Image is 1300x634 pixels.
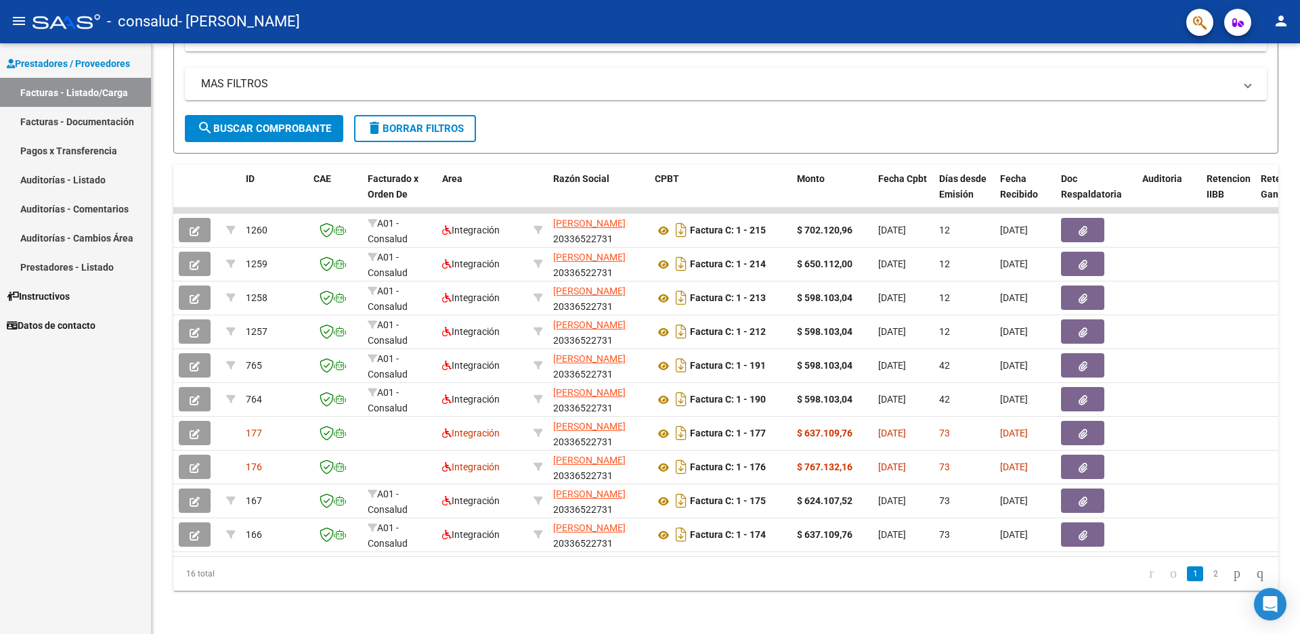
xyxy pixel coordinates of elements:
datatable-header-cell: Razón Social [548,164,649,224]
mat-icon: search [197,120,213,136]
strong: Factura C: 1 - 176 [690,462,766,473]
span: A01 - Consalud [368,489,408,515]
span: 177 [246,428,262,438]
a: go to next page [1228,566,1247,581]
span: [DATE] [1000,360,1028,371]
span: [DATE] [1000,225,1028,235]
mat-expansion-panel-header: MAS FILTROS [185,68,1267,100]
span: [DATE] [878,495,906,506]
strong: Factura C: 1 - 212 [690,327,766,338]
strong: Factura C: 1 - 190 [690,394,766,405]
span: 42 [939,360,950,371]
span: [DATE] [1000,461,1028,472]
span: Monto [797,173,825,184]
a: go to first page [1143,566,1160,581]
span: [DATE] [1000,292,1028,303]
strong: Factura C: 1 - 177 [690,428,766,439]
span: Integración [442,428,500,438]
datatable-header-cell: Area [437,164,528,224]
a: 1 [1187,566,1203,581]
datatable-header-cell: Auditoria [1137,164,1201,224]
button: Buscar Comprobante [185,115,343,142]
span: 12 [939,326,950,337]
strong: $ 598.103,04 [797,292,852,303]
span: [PERSON_NAME] [553,455,626,466]
span: A01 - Consalud [368,286,408,312]
span: 1258 [246,292,267,303]
span: 73 [939,461,950,472]
span: Integración [442,495,500,506]
datatable-header-cell: Monto [792,164,873,224]
span: A01 - Consalud [368,319,408,346]
span: Integración [442,326,500,337]
span: 765 [246,360,262,371]
i: Descargar documento [672,321,690,342]
span: 176 [246,461,262,472]
i: Descargar documento [672,253,690,275]
span: [DATE] [1000,258,1028,269]
span: A01 - Consalud [368,387,408,413]
span: [PERSON_NAME] [553,353,626,364]
i: Descargar documento [672,355,690,376]
mat-icon: person [1273,13,1289,29]
span: [DATE] [1000,326,1028,337]
strong: $ 637.109,76 [797,529,852,540]
li: page 2 [1205,562,1226,585]
span: Fecha Recibido [1000,173,1038,200]
strong: $ 624.107,52 [797,495,852,506]
datatable-header-cell: Facturado x Orden De [362,164,437,224]
span: [DATE] [1000,394,1028,405]
div: 20336522731 [553,250,644,278]
strong: Factura C: 1 - 174 [690,530,766,541]
i: Descargar documento [672,422,690,444]
span: [DATE] [878,394,906,405]
li: page 1 [1185,562,1205,585]
span: Integración [442,292,500,303]
strong: $ 598.103,04 [797,360,852,371]
span: CPBT [655,173,679,184]
strong: $ 650.112,00 [797,258,852,269]
strong: $ 598.103,04 [797,394,852,405]
span: 12 [939,225,950,235]
span: 167 [246,495,262,506]
span: 73 [939,529,950,540]
strong: Factura C: 1 - 215 [690,225,766,236]
span: [DATE] [878,360,906,371]
span: 1259 [246,258,267,269]
span: 42 [939,394,950,405]
datatable-header-cell: Retencion IIBB [1201,164,1255,224]
span: Días desde Emisión [939,173,987,200]
span: Integración [442,258,500,269]
span: [DATE] [878,225,906,235]
datatable-header-cell: Doc Respaldatoria [1056,164,1137,224]
span: CAE [313,173,331,184]
datatable-header-cell: Fecha Recibido [995,164,1056,224]
span: Auditoria [1142,173,1182,184]
span: 73 [939,428,950,438]
span: 166 [246,529,262,540]
span: [DATE] [1000,529,1028,540]
span: Integración [442,529,500,540]
div: 20336522731 [553,419,644,447]
span: Borrar Filtros [366,122,464,135]
span: Razón Social [553,173,609,184]
span: [PERSON_NAME] [553,387,626,398]
div: 16 total [173,557,392,591]
span: 1257 [246,326,267,337]
span: 1260 [246,225,267,235]
span: [DATE] [1000,495,1028,506]
datatable-header-cell: Fecha Cpbt [873,164,934,224]
span: Integración [442,461,500,472]
span: Datos de contacto [7,318,95,333]
span: [PERSON_NAME] [553,286,626,296]
span: A01 - Consalud [368,252,408,278]
div: 20336522731 [553,284,644,312]
datatable-header-cell: CAE [308,164,362,224]
strong: $ 767.132,16 [797,461,852,472]
mat-icon: delete [366,120,383,136]
div: 20336522731 [553,385,644,413]
span: Retencion IIBB [1207,173,1251,200]
span: [DATE] [878,326,906,337]
span: [PERSON_NAME] [553,252,626,263]
span: A01 - Consalud [368,522,408,549]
